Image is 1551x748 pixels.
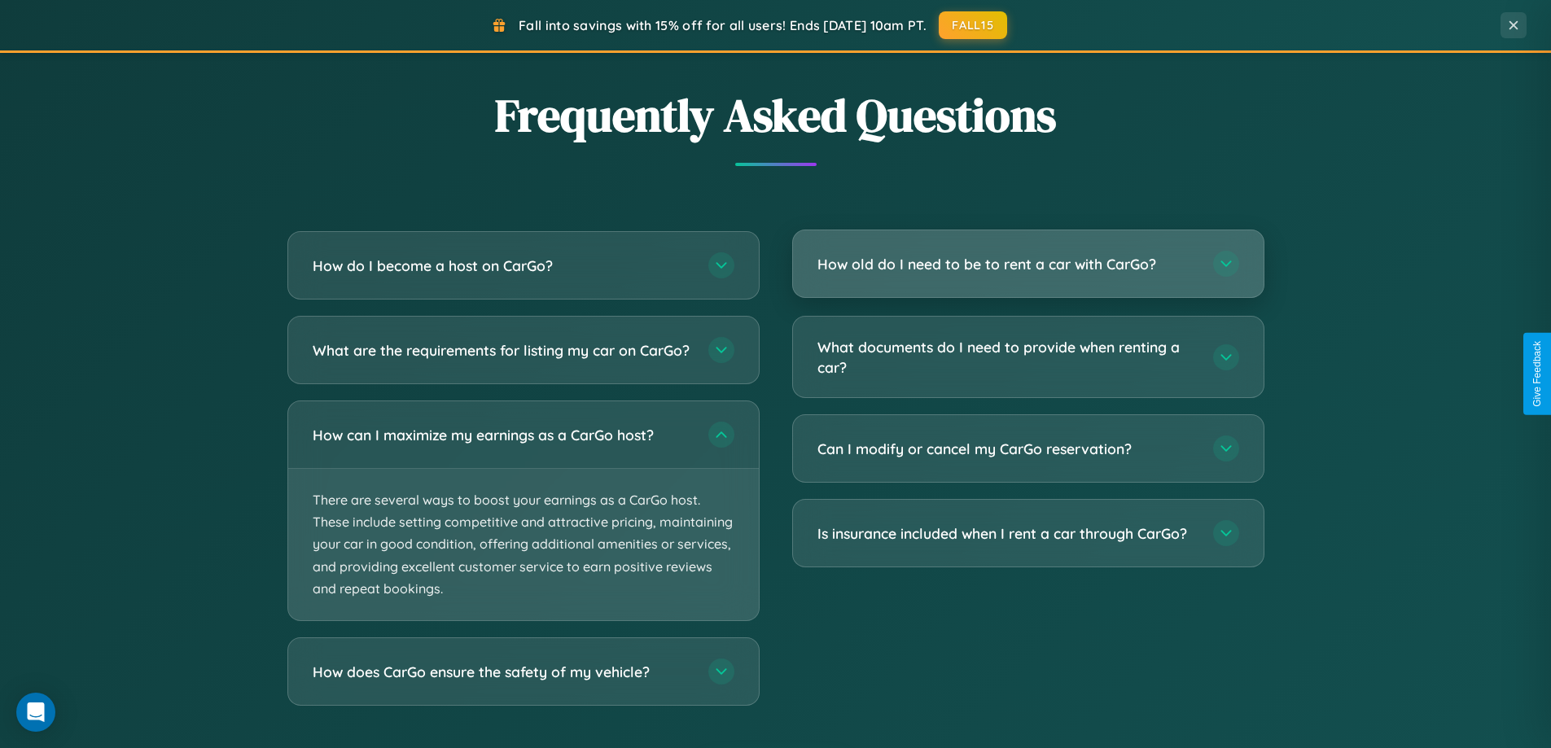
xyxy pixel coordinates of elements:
[287,84,1264,147] h2: Frequently Asked Questions
[16,693,55,732] div: Open Intercom Messenger
[313,256,692,276] h3: How do I become a host on CarGo?
[939,11,1007,39] button: FALL15
[313,340,692,361] h3: What are the requirements for listing my car on CarGo?
[817,254,1197,274] h3: How old do I need to be to rent a car with CarGo?
[1531,341,1543,407] div: Give Feedback
[817,439,1197,459] h3: Can I modify or cancel my CarGo reservation?
[519,17,927,33] span: Fall into savings with 15% off for all users! Ends [DATE] 10am PT.
[817,337,1197,377] h3: What documents do I need to provide when renting a car?
[313,662,692,682] h3: How does CarGo ensure the safety of my vehicle?
[313,425,692,445] h3: How can I maximize my earnings as a CarGo host?
[817,523,1197,544] h3: Is insurance included when I rent a car through CarGo?
[288,469,759,620] p: There are several ways to boost your earnings as a CarGo host. These include setting competitive ...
